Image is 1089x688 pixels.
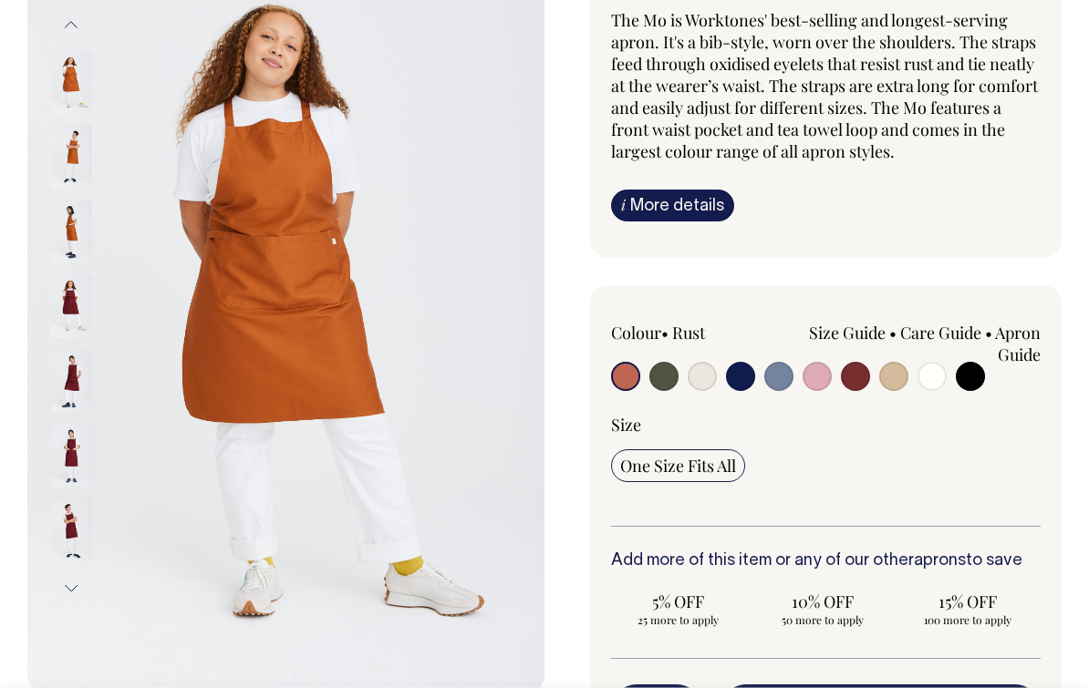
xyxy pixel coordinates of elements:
[900,322,981,344] a: Care Guide
[57,568,85,609] button: Next
[756,585,890,632] input: 10% OFF 50 more to apply
[765,612,881,627] span: 50 more to apply
[611,585,745,632] input: 5% OFF 25 more to apply
[51,424,92,488] img: burgundy
[985,322,992,344] span: •
[672,322,705,344] label: Rust
[621,195,626,214] span: i
[51,498,92,562] img: burgundy
[901,585,1035,632] input: 15% OFF 100 more to apply
[910,612,1026,627] span: 100 more to apply
[51,274,92,338] img: burgundy
[611,552,1041,570] h6: Add more of this item or any of our other to save
[51,50,92,114] img: rust
[611,322,783,344] div: Colour
[51,125,92,189] img: rust
[809,322,886,344] a: Size Guide
[910,590,1026,612] span: 15% OFF
[611,190,734,221] a: iMore details
[611,9,1038,162] span: The Mo is Worktones' best-selling and longest-serving apron. It's a bib-style, worn over the shou...
[914,553,966,569] a: aprons
[661,322,669,344] span: •
[620,590,736,612] span: 5% OFF
[611,414,1041,436] div: Size
[51,349,92,413] img: burgundy
[995,322,1041,365] a: Apron Guide
[889,322,897,344] span: •
[765,590,881,612] span: 10% OFF
[51,200,92,263] img: rust
[620,455,736,477] span: One Size Fits All
[57,4,85,45] button: Previous
[620,612,736,627] span: 25 more to apply
[611,449,745,482] input: One Size Fits All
